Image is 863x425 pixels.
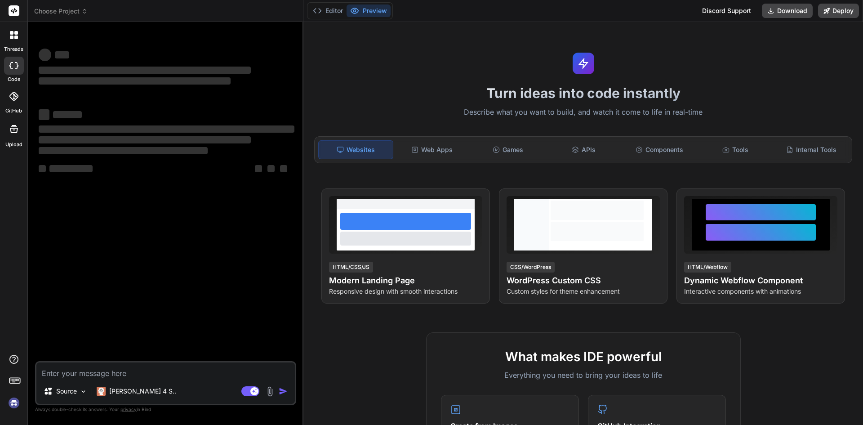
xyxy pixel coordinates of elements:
[8,76,20,83] label: code
[56,387,77,396] p: Source
[80,388,87,395] img: Pick Models
[279,387,288,396] img: icon
[441,347,726,366] h2: What makes IDE powerful
[507,274,660,287] h4: WordPress Custom CSS
[684,287,837,296] p: Interactive components with animations
[53,111,82,118] span: ‌
[395,140,469,159] div: Web Apps
[39,77,231,85] span: ‌
[347,4,391,17] button: Preview
[684,262,731,273] div: HTML/Webflow
[697,4,756,18] div: Discord Support
[684,274,837,287] h4: Dynamic Webflow Component
[267,165,275,172] span: ‌
[623,140,697,159] div: Components
[309,85,858,101] h1: Turn ideas into code instantly
[265,386,275,397] img: attachment
[35,405,296,414] p: Always double-check its answers. Your in Bind
[309,4,347,17] button: Editor
[39,109,49,120] span: ‌
[818,4,859,18] button: Deploy
[49,165,93,172] span: ‌
[39,125,294,133] span: ‌
[255,165,262,172] span: ‌
[547,140,621,159] div: APIs
[329,287,482,296] p: Responsive design with smooth interactions
[309,107,858,118] p: Describe what you want to build, and watch it come to life in real-time
[39,67,251,74] span: ‌
[109,387,176,396] p: [PERSON_NAME] 4 S..
[6,395,22,411] img: signin
[762,4,813,18] button: Download
[39,147,208,154] span: ‌
[97,387,106,396] img: Claude 4 Sonnet
[5,141,22,148] label: Upload
[39,49,51,61] span: ‌
[34,7,88,16] span: Choose Project
[120,407,137,412] span: privacy
[39,136,251,143] span: ‌
[329,274,482,287] h4: Modern Landing Page
[5,107,22,115] label: GitHub
[4,45,23,53] label: threads
[280,165,287,172] span: ‌
[318,140,393,159] div: Websites
[507,262,555,273] div: CSS/WordPress
[698,140,773,159] div: Tools
[774,140,848,159] div: Internal Tools
[441,370,726,380] p: Everything you need to bring your ideas to life
[471,140,545,159] div: Games
[39,165,46,172] span: ‌
[329,262,373,273] div: HTML/CSS/JS
[507,287,660,296] p: Custom styles for theme enhancement
[55,51,69,58] span: ‌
